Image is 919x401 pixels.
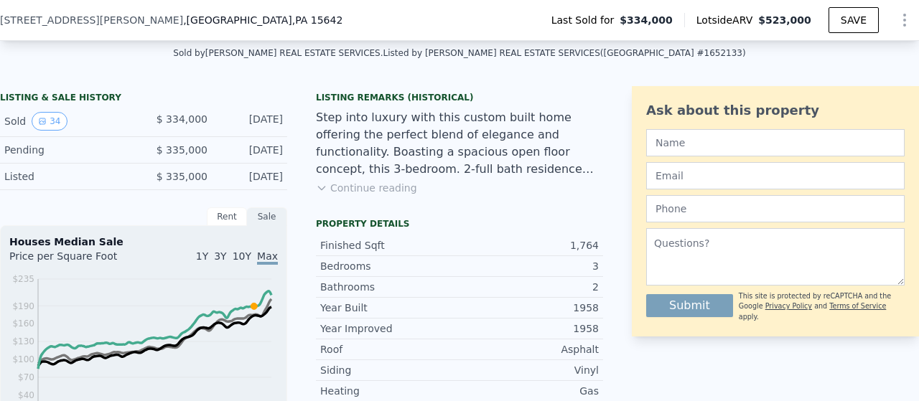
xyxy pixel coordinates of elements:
[459,363,599,377] div: Vinyl
[551,13,620,27] span: Last Sold for
[257,250,278,265] span: Max
[646,162,905,189] input: Email
[316,181,417,195] button: Continue reading
[207,207,247,226] div: Rent
[696,13,758,27] span: Lotside ARV
[739,291,905,322] div: This site is protected by reCAPTCHA and the Google and apply.
[459,342,599,357] div: Asphalt
[646,195,905,222] input: Phone
[320,259,459,273] div: Bedrooms
[12,274,34,284] tspan: $235
[9,235,278,249] div: Houses Median Sale
[157,171,207,182] span: $ 335,000
[646,129,905,156] input: Name
[646,294,733,317] button: Submit
[320,301,459,315] div: Year Built
[157,113,207,125] span: $ 334,000
[829,7,879,33] button: SAVE
[320,363,459,377] div: Siding
[214,250,226,262] span: 3Y
[320,384,459,398] div: Heating
[646,100,905,121] div: Ask about this property
[4,143,132,157] div: Pending
[459,384,599,398] div: Gas
[758,14,811,26] span: $523,000
[12,354,34,364] tspan: $100
[459,280,599,294] div: 2
[320,342,459,357] div: Roof
[459,259,599,273] div: 3
[383,48,746,58] div: Listed by [PERSON_NAME] REAL ESTATE SERVICES ([GEOGRAPHIC_DATA] #1652133)
[196,250,208,262] span: 1Y
[765,302,812,310] a: Privacy Policy
[173,48,383,58] div: Sold by [PERSON_NAME] REAL ESTATE SERVICES .
[18,372,34,382] tspan: $70
[12,319,34,329] tspan: $160
[219,143,283,157] div: [DATE]
[320,280,459,294] div: Bathrooms
[12,336,34,346] tspan: $130
[32,112,67,131] button: View historical data
[4,112,132,131] div: Sold
[247,207,287,226] div: Sale
[183,13,342,27] span: , [GEOGRAPHIC_DATA]
[890,6,919,34] button: Show Options
[459,301,599,315] div: 1958
[316,218,603,230] div: Property details
[12,301,34,311] tspan: $190
[4,169,132,184] div: Listed
[219,112,283,131] div: [DATE]
[219,169,283,184] div: [DATE]
[233,250,251,262] span: 10Y
[316,109,603,178] div: Step into luxury with this custom built home offering the perfect blend of elegance and functiona...
[292,14,343,26] span: , PA 15642
[9,249,144,272] div: Price per Square Foot
[320,238,459,253] div: Finished Sqft
[620,13,673,27] span: $334,000
[459,238,599,253] div: 1,764
[459,321,599,336] div: 1958
[157,144,207,156] span: $ 335,000
[320,321,459,336] div: Year Improved
[18,390,34,400] tspan: $40
[316,92,603,103] div: Listing Remarks (Historical)
[829,302,886,310] a: Terms of Service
